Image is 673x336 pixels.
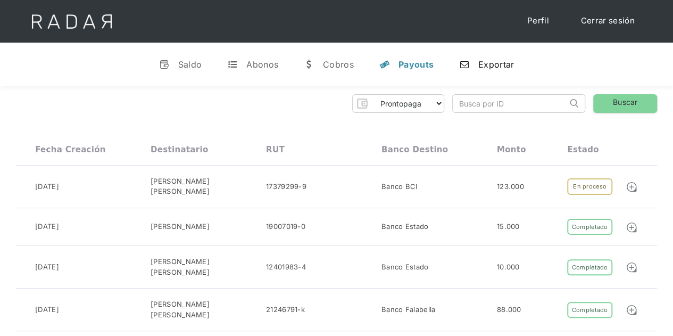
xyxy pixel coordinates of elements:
[570,11,645,31] a: Cerrar sesión
[381,145,448,154] div: Banco destino
[398,59,434,70] div: Payouts
[304,59,314,70] div: w
[35,145,106,154] div: Fecha creación
[478,59,514,70] div: Exportar
[266,182,306,192] div: 17379299-9
[453,95,567,112] input: Busca por ID
[151,222,210,232] div: [PERSON_NAME]
[151,299,266,320] div: [PERSON_NAME] [PERSON_NAME]
[352,94,444,113] form: Form
[151,257,266,277] div: [PERSON_NAME] [PERSON_NAME]
[497,262,520,273] div: 10.000
[35,182,59,192] div: [DATE]
[497,222,520,232] div: 15.000
[517,11,560,31] a: Perfil
[266,305,305,315] div: 21246791-k
[626,181,637,193] img: Detalle
[159,59,170,70] div: v
[379,59,390,70] div: y
[266,262,306,273] div: 12401983-4
[567,145,599,154] div: Estado
[151,145,208,154] div: Destinatario
[593,94,657,113] a: Buscar
[323,59,354,70] div: Cobros
[266,145,285,154] div: RUT
[626,261,637,273] img: Detalle
[381,222,429,232] div: Banco Estado
[381,182,418,192] div: Banco BCI
[497,305,521,315] div: 88.000
[381,305,436,315] div: Banco Falabella
[266,222,305,232] div: 19007019-0
[151,176,266,197] div: [PERSON_NAME] [PERSON_NAME]
[35,262,59,273] div: [DATE]
[567,302,612,318] div: Completado
[567,219,612,235] div: Completado
[626,222,637,233] img: Detalle
[381,262,429,273] div: Banco Estado
[178,59,202,70] div: Saldo
[567,259,612,276] div: Completado
[35,305,59,315] div: [DATE]
[497,182,524,192] div: 123.000
[497,145,526,154] div: Monto
[626,304,637,316] img: Detalle
[246,59,278,70] div: Abonos
[567,178,612,195] div: En proceso
[459,59,470,70] div: n
[35,222,59,232] div: [DATE]
[227,59,238,70] div: t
